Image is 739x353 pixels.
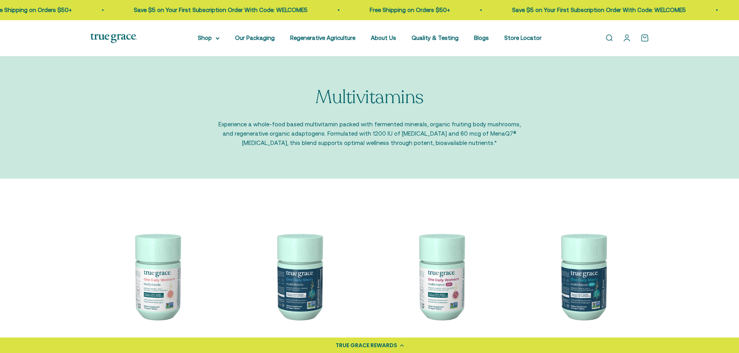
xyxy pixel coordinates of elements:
a: Our Packaging [235,34,275,41]
img: One Daily Men's Multivitamin [232,210,365,342]
a: Quality & Testing [412,34,459,41]
img: Daily Multivitamin for Immune Support, Energy, Daily Balance, and Healthy Bone Support* Vitamin A... [374,210,507,342]
a: About Us [371,34,396,41]
summary: Shop [198,33,220,43]
p: Save $5 on Your First Subscription Order With Code: WELCOME5 [92,5,266,15]
a: Regenerative Agriculture [290,34,355,41]
a: Blogs [474,34,489,41]
p: Experience a whole-food based multivitamin packed with fermented minerals, organic fruiting body ... [218,120,521,148]
a: Free Shipping on Orders $50+ [328,7,408,13]
p: Save $5 on Your First Subscription Order With Code: WELCOME5 [471,5,644,15]
p: Multivitamins [315,87,424,108]
img: One Daily Men's 40+ Multivitamin [516,210,649,342]
a: Store Locator [504,34,542,41]
div: TRUE GRACE REWARDS [336,341,397,350]
img: We select ingredients that play a concrete role in true health, and we include them at effective ... [90,210,223,342]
